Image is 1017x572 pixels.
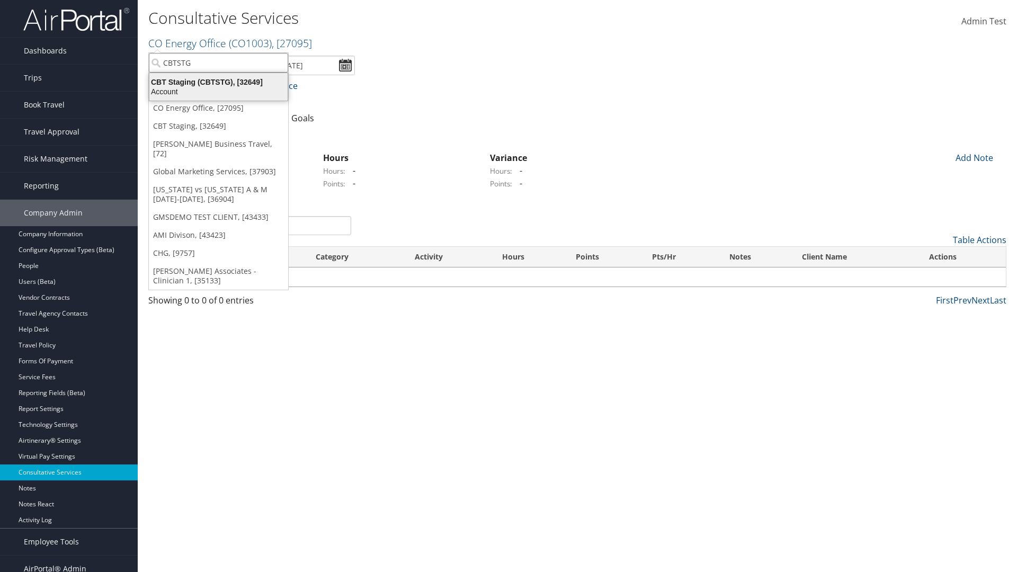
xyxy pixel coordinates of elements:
a: CO Energy Office, [27095] [149,99,288,117]
a: Last [990,294,1006,306]
img: airportal-logo.png [23,7,129,32]
span: Trips [24,65,42,91]
input: Search Accounts [149,53,288,73]
label: Points: [323,178,345,189]
span: Employee Tools [24,529,79,555]
th: Pts/Hr [643,247,720,267]
span: Travel Approval [24,119,79,145]
a: [PERSON_NAME] Business Travel, [72] [149,135,288,163]
label: Hours: [490,166,512,176]
span: Risk Management [24,146,87,172]
span: ( CO1003 ) [229,36,272,50]
span: , [ 27095 ] [272,36,312,50]
label: Points: [490,178,512,189]
div: Add Note [948,151,998,164]
input: [DATE] - [DATE] [244,56,355,75]
span: - [347,177,355,189]
a: Global Marketing Services, [37903] [149,163,288,181]
a: Table Actions [953,234,1006,246]
span: Dashboards [24,38,67,64]
a: AMI Divison, [43423] [149,226,288,244]
a: CBT Staging, [32649] [149,117,288,135]
a: Goals [291,112,314,124]
a: First [936,294,953,306]
span: Admin Test [961,15,1006,27]
a: [PERSON_NAME] Associates - Clinician 1, [35133] [149,262,288,290]
th: Activity: activate to sort column ascending [405,247,493,267]
a: Admin Test [961,5,1006,38]
td: No data available in table [149,267,1006,287]
th: Hours [493,247,567,267]
th: Points [566,247,642,267]
span: Book Travel [24,92,65,118]
th: Notes [720,247,792,267]
a: GMSDEMO TEST CLIENT, [43433] [149,208,288,226]
span: - [514,177,522,189]
strong: Variance [490,152,527,164]
label: Hours: [323,166,345,176]
a: [US_STATE] vs [US_STATE] A & M [DATE]-[DATE], [36904] [149,181,288,208]
span: - [514,165,522,176]
span: - [347,165,355,176]
th: Category: activate to sort column ascending [306,247,405,267]
th: Client Name [792,247,920,267]
h1: Consultative Services [148,7,720,29]
a: Prev [953,294,971,306]
a: CHG, [9757] [149,244,288,262]
th: Actions [920,247,1006,267]
div: Account [143,87,294,96]
div: CBT Staging (CBTSTG), [32649] [143,77,294,87]
a: CO Energy Office [148,36,312,50]
span: Company Admin [24,200,83,226]
strong: Hours [323,152,349,164]
span: Reporting [24,173,59,199]
div: Showing 0 to 0 of 0 entries [148,294,351,312]
a: Next [971,294,990,306]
